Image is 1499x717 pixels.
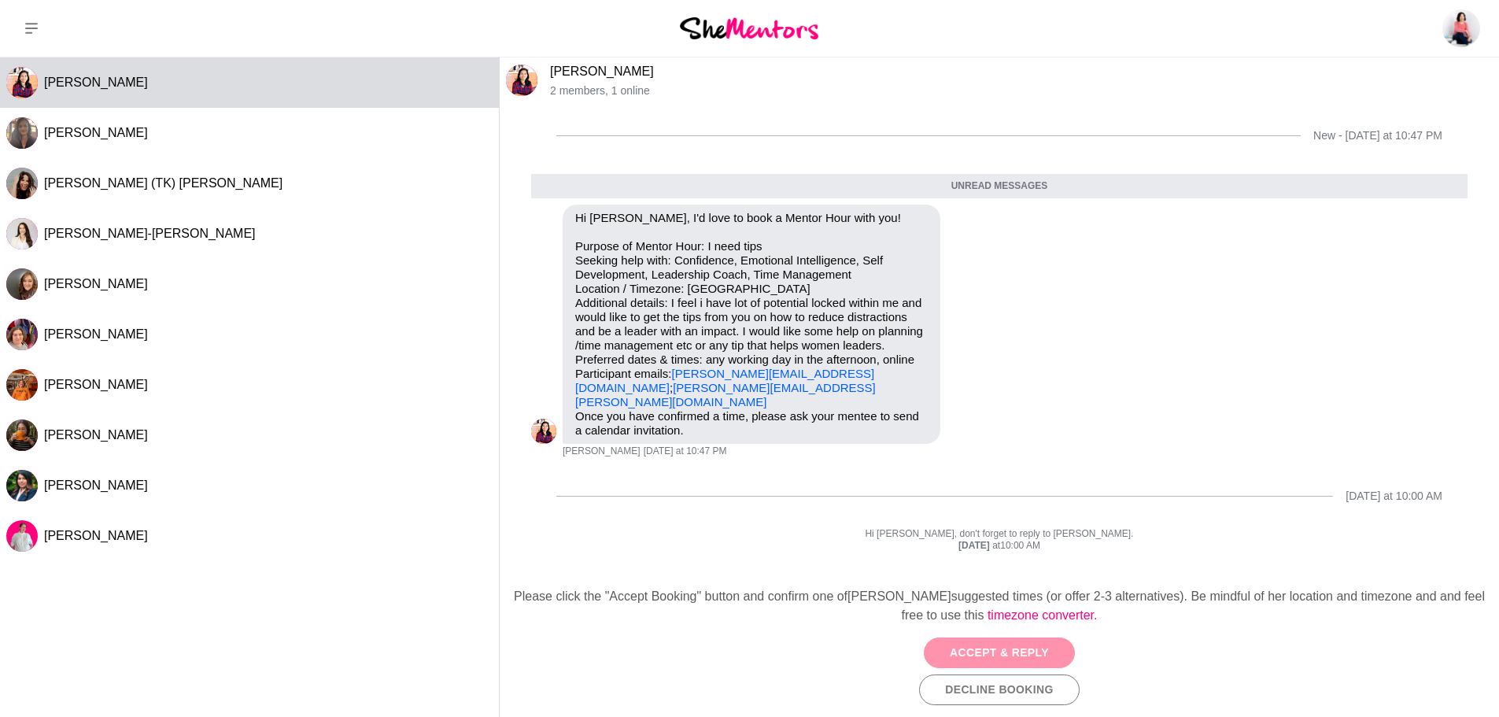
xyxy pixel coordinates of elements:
a: [PERSON_NAME][EMAIL_ADDRESS][DOMAIN_NAME] [575,367,874,394]
span: [PERSON_NAME] [44,479,148,492]
div: Katie [6,369,38,401]
img: Jolynne Rydz [1442,9,1480,47]
p: Purpose of Mentor Hour: I need tips Seeking help with: Confidence, Emotional Intelligence, Self D... [575,239,928,409]
span: [PERSON_NAME]-[PERSON_NAME] [44,227,256,240]
p: Once you have confirmed a time, please ask your mentee to send a calendar invitation. [575,409,928,438]
span: [PERSON_NAME] [44,327,148,341]
p: Hi [PERSON_NAME], I'd love to book a Mentor Hour with you! [575,211,928,225]
img: T [6,168,38,199]
img: L [6,520,38,552]
a: [PERSON_NAME] [550,65,654,78]
div: at 10:00 AM [531,540,1468,553]
div: Diana Philip [6,67,38,98]
span: [PERSON_NAME] [44,76,148,89]
button: Accept & Reply [924,638,1075,668]
a: timezone converter. [988,608,1098,622]
a: [PERSON_NAME][EMAIL_ADDRESS][PERSON_NAME][DOMAIN_NAME] [575,381,876,408]
span: [PERSON_NAME] [44,126,148,139]
span: [PERSON_NAME] [44,529,148,542]
p: Hi [PERSON_NAME], don't forget to reply to [PERSON_NAME]. [531,528,1468,541]
button: Decline Booking [919,674,1079,705]
span: [PERSON_NAME] [563,445,641,458]
div: Unread messages [531,174,1468,199]
div: New - [DATE] at 10:47 PM [1313,129,1442,142]
div: Nirali Subnis [6,117,38,149]
img: She Mentors Logo [680,17,818,39]
img: S [6,470,38,501]
img: A [6,419,38,451]
div: Diana Philip [506,65,537,96]
div: Anna [6,419,38,451]
div: Please click the "Accept Booking" button and confirm one of [PERSON_NAME] suggested times (or off... [512,587,1486,625]
img: B [6,319,38,350]
div: Sangeetha Muralidharan [6,470,38,501]
span: [PERSON_NAME] [44,428,148,442]
div: Taliah-Kate (TK) Byron [6,168,38,199]
time: 2025-09-15T12:47:46.017Z [644,445,727,458]
p: 2 members , 1 online [550,84,1493,98]
div: Ashleigh Charles [6,268,38,300]
div: Janelle Kee-Sue [6,218,38,249]
img: N [6,117,38,149]
span: [PERSON_NAME] (TK) [PERSON_NAME] [44,176,282,190]
img: D [531,419,556,444]
img: J [6,218,38,249]
img: D [506,65,537,96]
div: Diana Philip [531,419,556,444]
div: Lauren Purse [6,520,38,552]
strong: [DATE] [958,540,992,551]
div: [DATE] at 10:00 AM [1346,490,1442,503]
div: Bianca [6,319,38,350]
img: K [6,369,38,401]
span: [PERSON_NAME] [44,277,148,290]
img: A [6,268,38,300]
img: D [6,67,38,98]
span: [PERSON_NAME] [44,378,148,391]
